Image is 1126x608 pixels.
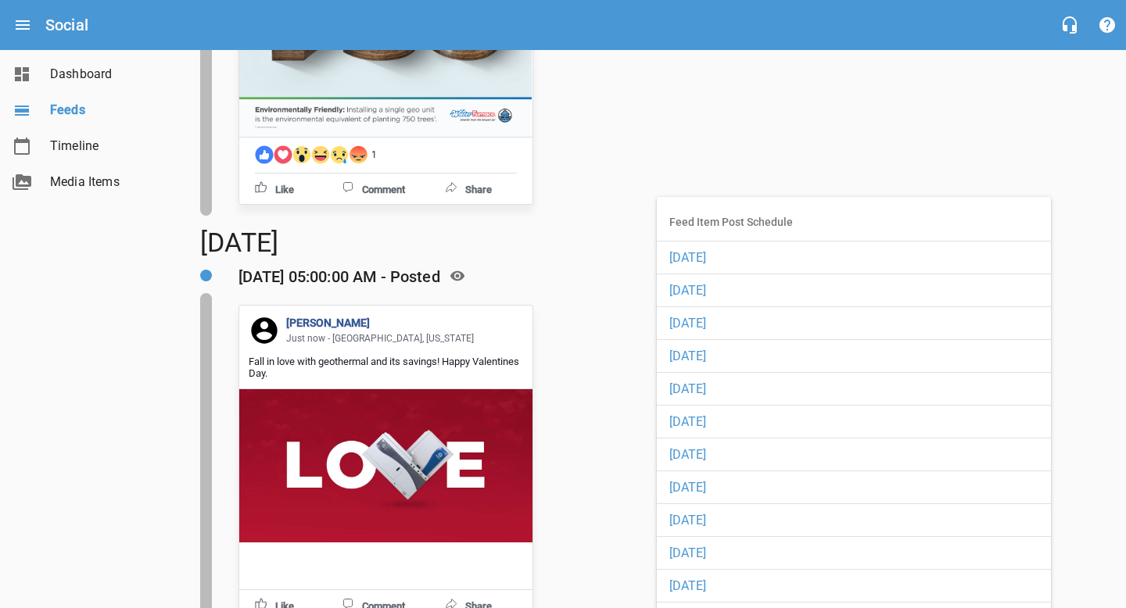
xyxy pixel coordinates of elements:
[445,181,457,193] img: Share icon
[669,381,706,396] a: [DATE]
[669,349,706,363] a: [DATE]
[669,480,706,495] a: [DATE]
[50,137,169,156] span: Timeline
[669,414,706,429] a: [DATE]
[238,264,440,289] h6: [DATE] 05:00:00 AM - Posted
[457,184,492,195] div: Share
[50,101,169,120] span: Feeds
[1088,6,1126,44] button: Support Portal
[50,65,169,84] span: Dashboard
[255,181,267,193] img: Like icon
[657,203,1051,241] li: Feed Item Post Schedule
[669,513,706,528] a: [DATE]
[267,184,294,195] div: Like
[50,173,169,191] span: Media Items
[669,283,706,298] a: [DATE]
[286,333,474,344] span: Just now - [GEOGRAPHIC_DATA], [US_STATE]
[669,578,706,593] a: [DATE]
[669,447,706,462] a: [DATE]
[669,250,706,265] a: [DATE]
[354,184,405,195] div: Comment
[239,356,533,388] div: Fall in love with geothermal and its savings! Happy Valentines Day.
[200,227,657,259] h4: [DATE]
[342,181,354,193] img: Comment icon
[1051,6,1088,44] button: Live Chat
[45,13,88,38] h6: Social
[669,545,706,560] a: [DATE]
[440,259,475,293] a: View Posted Feed Item
[4,6,41,44] button: Open drawer
[286,317,523,329] span: [PERSON_NAME]
[371,145,377,165] span: 1
[669,316,706,331] a: [DATE]
[239,389,533,542] img: 4744-274101431_10158914184746374_6076095033704601937_n.jpeg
